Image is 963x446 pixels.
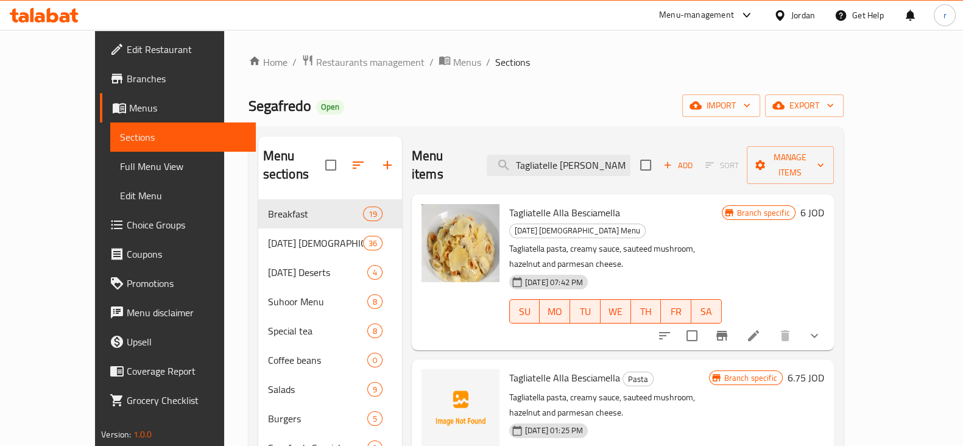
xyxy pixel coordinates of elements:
nav: breadcrumb [249,54,844,70]
span: [DATE] Deserts [268,265,367,280]
button: import [682,94,760,117]
span: Menu disclaimer [127,305,246,320]
span: Menus [453,55,481,69]
span: Branch specific [732,207,795,219]
button: export [765,94,844,117]
span: Suhoor Menu [268,294,367,309]
button: show more [800,321,829,350]
p: Tagliatella pasta, creamy sauce, sauteed mushroom, hazelnut and parmesan cheese. [509,390,709,420]
div: [DATE] [DEMOGRAPHIC_DATA] Menu36 [258,228,402,258]
div: items [363,236,383,250]
span: Coupons [127,247,246,261]
h2: Menu items [412,147,472,183]
div: items [363,207,383,221]
a: Menu disclaimer [100,298,256,327]
li: / [486,55,490,69]
button: Manage items [747,146,834,184]
div: items [367,411,383,426]
span: Version: [101,427,131,442]
button: TU [570,299,601,324]
span: Coverage Report [127,364,246,378]
a: Edit Menu [110,181,256,210]
a: Menus [439,54,481,70]
div: Ramadan IFTAR Menu [509,224,646,238]
div: items [367,265,383,280]
span: Full Menu View [120,159,246,174]
a: Coupons [100,239,256,269]
div: items [367,353,383,367]
span: Segafredo [249,92,311,119]
a: Upsell [100,327,256,356]
div: Salads9 [258,375,402,404]
span: 19 [364,208,382,220]
span: TU [575,303,596,320]
span: Coffee beans [268,353,367,367]
p: Tagliatella pasta, creamy sauce, sauteed mushroom, hazelnut and parmesan cheese. [509,241,722,272]
span: Open [316,102,344,112]
span: Grocery Checklist [127,393,246,408]
span: [DATE] 01:25 PM [520,425,588,436]
li: / [292,55,297,69]
span: TH [636,303,657,320]
span: Tagliatelle Alla Besciamella [509,369,620,387]
img: Tagliatelle Alla Besciamella [422,204,499,282]
span: 5 [368,413,382,425]
span: Branches [127,71,246,86]
a: Edit Restaurant [100,35,256,64]
span: Salads [268,382,367,397]
button: Add section [373,150,402,180]
span: Edit Menu [120,188,246,203]
a: Choice Groups [100,210,256,239]
span: Select all sections [318,152,344,178]
span: MO [545,303,565,320]
button: SU [509,299,540,324]
h2: Menu sections [263,147,325,183]
a: Grocery Checklist [100,386,256,415]
span: Sections [495,55,530,69]
button: sort-choices [650,321,679,350]
a: Coverage Report [100,356,256,386]
div: Suhoor Menu8 [258,287,402,316]
div: items [367,324,383,338]
span: 9 [368,384,382,395]
span: 4 [368,267,382,278]
svg: Show Choices [807,328,822,343]
button: delete [771,321,800,350]
button: Add [658,156,697,175]
h6: 6 JOD [800,204,824,221]
a: Full Menu View [110,152,256,181]
span: WE [605,303,626,320]
a: Menus [100,93,256,122]
span: Menus [129,101,246,115]
a: Home [249,55,287,69]
span: Restaurants management [316,55,425,69]
span: Breakfast [268,207,363,221]
button: SA [691,299,722,324]
span: Promotions [127,276,246,291]
span: FR [666,303,686,320]
button: FR [661,299,691,324]
div: Burgers5 [258,404,402,433]
button: TH [631,299,661,324]
span: 1.0.0 [133,427,152,442]
li: / [429,55,434,69]
span: Pasta [623,372,653,386]
span: Select section [633,152,658,178]
span: Special tea [268,324,367,338]
div: Menu-management [659,8,734,23]
span: import [692,98,750,113]
span: [DATE] [DEMOGRAPHIC_DATA] Menu [510,224,645,238]
span: Burgers [268,411,367,426]
div: Coffee beans0 [258,345,402,375]
span: Upsell [127,334,246,349]
span: Add [661,158,694,172]
span: Sort sections [344,150,373,180]
div: items [367,294,383,309]
span: Choice Groups [127,218,246,232]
